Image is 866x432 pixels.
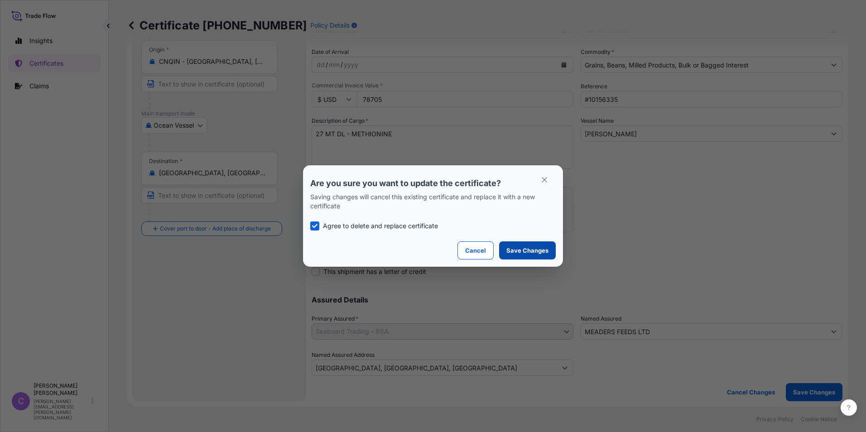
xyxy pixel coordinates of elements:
[506,246,548,255] p: Save Changes
[457,241,494,259] button: Cancel
[465,246,486,255] p: Cancel
[310,178,556,189] p: Are you sure you want to update the certificate?
[310,192,556,211] p: Saving changes will cancel this existing certificate and replace it with a new certificate
[499,241,556,259] button: Save Changes
[323,221,438,230] p: Agree to delete and replace certificate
